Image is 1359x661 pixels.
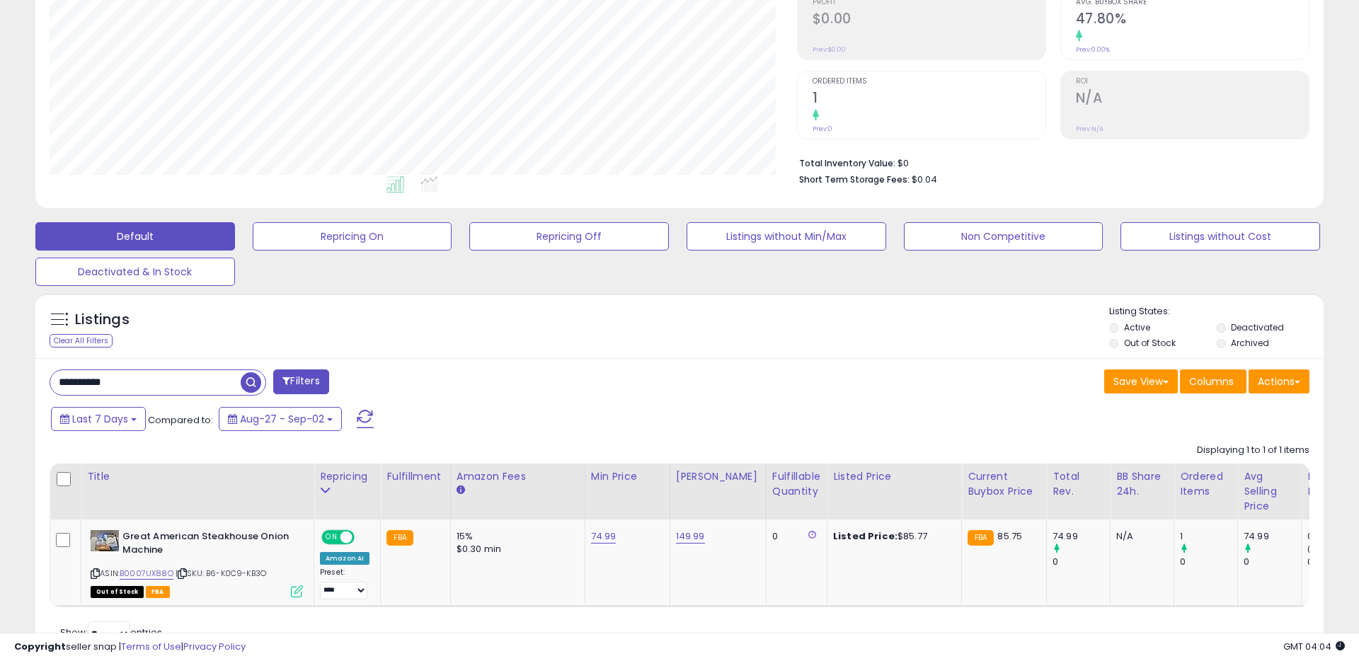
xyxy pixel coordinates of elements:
[1076,78,1309,86] span: ROI
[469,222,669,251] button: Repricing Off
[386,469,444,484] div: Fulfillment
[51,407,146,431] button: Last 7 Days
[1180,556,1237,568] div: 0
[320,568,369,599] div: Preset:
[833,469,956,484] div: Listed Price
[676,469,760,484] div: [PERSON_NAME]
[1076,125,1103,133] small: Prev: N/A
[799,154,1299,171] li: $0
[14,640,246,654] div: seller snap | |
[91,530,119,551] img: 41+HCiytoxL._SL40_.jpg
[591,469,664,484] div: Min Price
[176,568,266,579] span: | SKU: B6-K0C9-KB3O
[1104,369,1178,393] button: Save View
[1053,556,1110,568] div: 0
[1109,305,1323,318] p: Listing States:
[457,530,574,543] div: 15%
[320,469,374,484] div: Repricing
[146,586,170,598] span: FBA
[35,258,235,286] button: Deactivated & In Stock
[1076,90,1309,109] h2: N/A
[1180,369,1246,393] button: Columns
[1244,469,1295,514] div: Avg Selling Price
[813,78,1045,86] span: Ordered Items
[772,469,821,499] div: Fulfillable Quantity
[1307,544,1327,555] small: (0%)
[240,412,324,426] span: Aug-27 - Sep-02
[457,543,574,556] div: $0.30 min
[813,125,832,133] small: Prev: 0
[1124,337,1176,349] label: Out of Stock
[1053,469,1104,499] div: Total Rev.
[219,407,342,431] button: Aug-27 - Sep-02
[14,640,66,653] strong: Copyright
[352,531,375,544] span: OFF
[121,640,181,653] a: Terms of Use
[120,568,173,580] a: B0007UX88O
[457,484,465,497] small: Amazon Fees.
[591,529,617,544] a: 74.99
[50,334,113,347] div: Clear All Filters
[1244,530,1301,543] div: 74.99
[1116,530,1163,543] div: N/A
[122,530,294,560] b: Great American Steakhouse Onion Machine
[968,530,994,546] small: FBA
[997,529,1022,543] span: 85.75
[1249,369,1309,393] button: Actions
[320,552,369,565] div: Amazon AI
[813,90,1045,109] h2: 1
[1076,45,1110,54] small: Prev: 0.00%
[457,469,579,484] div: Amazon Fees
[1124,321,1150,333] label: Active
[676,529,705,544] a: 149.99
[60,626,162,639] span: Show: entries
[799,157,895,169] b: Total Inventory Value:
[813,45,846,54] small: Prev: $0.00
[75,310,130,330] h5: Listings
[35,222,235,251] button: Default
[833,529,898,543] b: Listed Price:
[1116,469,1168,499] div: BB Share 24h.
[91,530,303,596] div: ASIN:
[912,173,937,186] span: $0.04
[1053,530,1110,543] div: 74.99
[687,222,886,251] button: Listings without Min/Max
[813,11,1045,30] h2: $0.00
[1307,469,1359,499] div: Return Rate
[386,530,413,546] small: FBA
[253,222,452,251] button: Repricing On
[273,369,328,394] button: Filters
[1197,444,1309,457] div: Displaying 1 to 1 of 1 items
[1180,530,1237,543] div: 1
[833,530,951,543] div: $85.77
[1180,469,1232,499] div: Ordered Items
[148,413,213,427] span: Compared to:
[183,640,246,653] a: Privacy Policy
[87,469,308,484] div: Title
[91,586,144,598] span: All listings that are currently out of stock and unavailable for purchase on Amazon
[323,531,340,544] span: ON
[1120,222,1320,251] button: Listings without Cost
[1244,556,1301,568] div: 0
[904,222,1103,251] button: Non Competitive
[1189,374,1234,389] span: Columns
[968,469,1040,499] div: Current Buybox Price
[1231,321,1284,333] label: Deactivated
[1283,640,1345,653] span: 2025-09-10 04:04 GMT
[1231,337,1269,349] label: Archived
[799,173,910,185] b: Short Term Storage Fees:
[1076,11,1309,30] h2: 47.80%
[772,530,816,543] div: 0
[72,412,128,426] span: Last 7 Days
